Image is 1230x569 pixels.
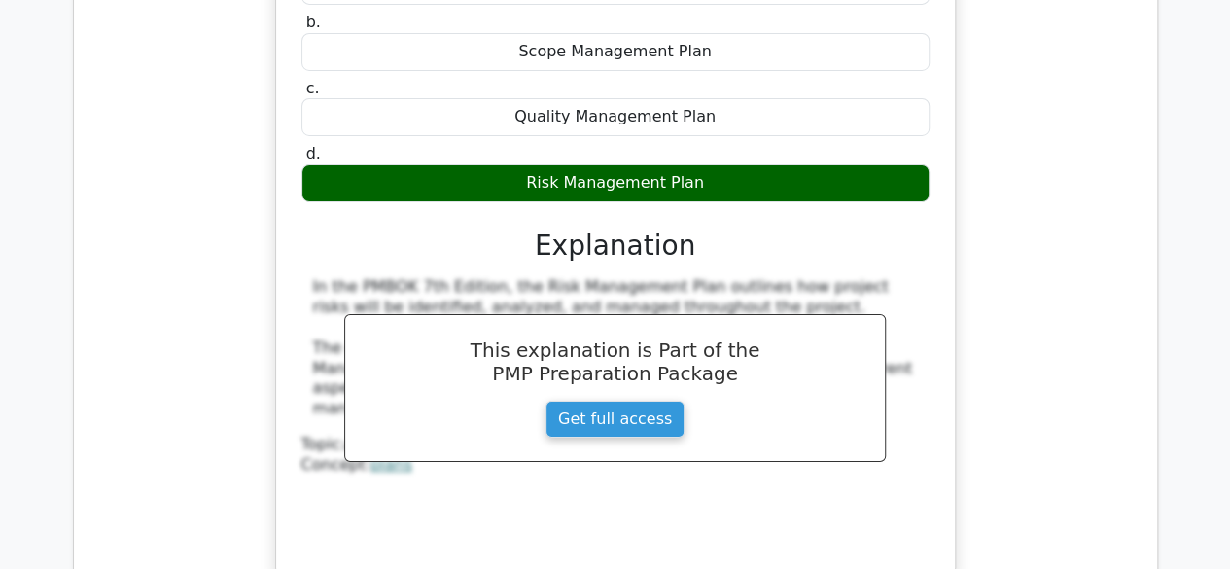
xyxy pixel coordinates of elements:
[306,144,321,162] span: d.
[313,277,918,419] div: In the PMBOK 7th Edition, the Risk Management Plan outlines how project risks will be identified,...
[301,98,930,136] div: Quality Management Plan
[306,79,320,97] span: c.
[301,33,930,71] div: Scope Management Plan
[301,455,930,476] div: Concept:
[301,435,930,455] div: Topic:
[306,13,321,31] span: b.
[370,455,412,474] a: plans
[545,401,685,438] a: Get full access
[301,164,930,202] div: Risk Management Plan
[313,230,918,263] h3: Explanation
